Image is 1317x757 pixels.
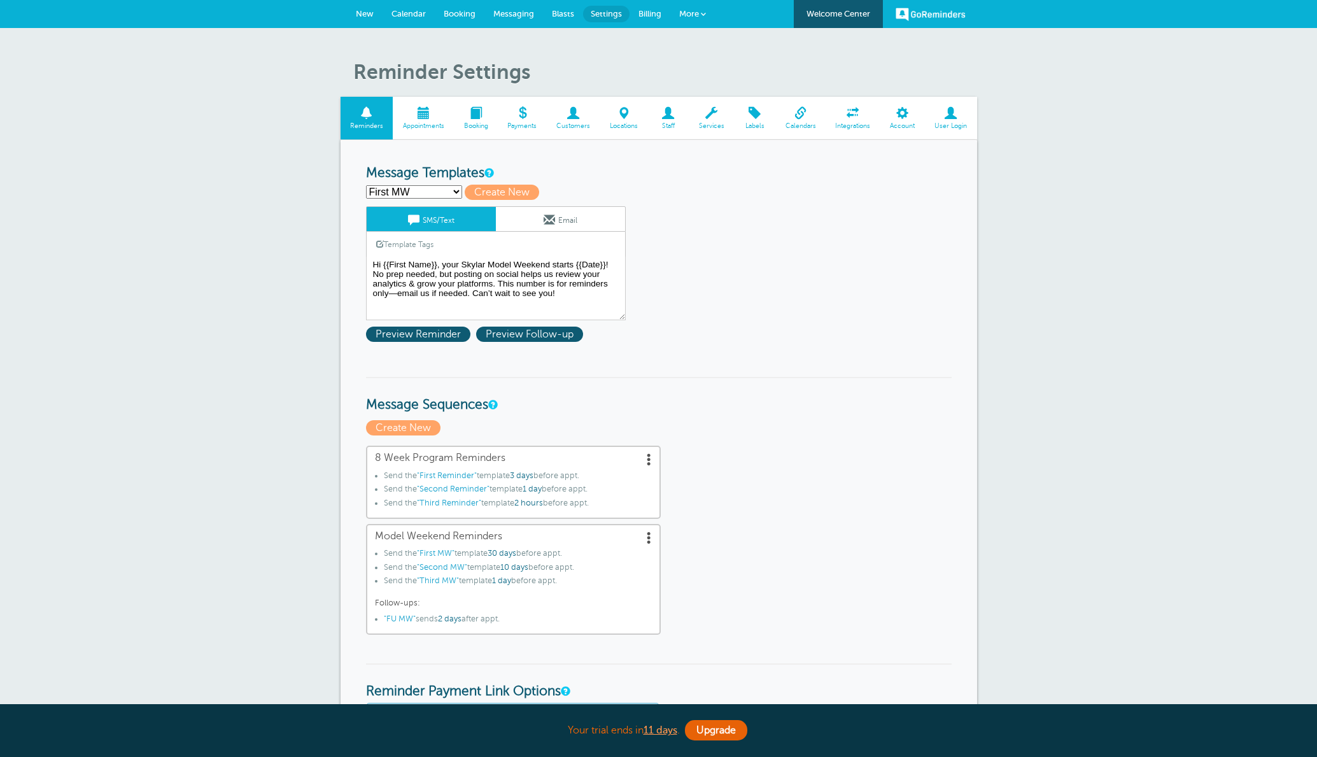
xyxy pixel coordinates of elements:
h3: Message Sequences [366,377,952,413]
li: Send the template before appt. [384,549,652,563]
span: Reminders [347,122,387,130]
a: 8 Week Program Reminders Send the"First Reminder"template3 daysbefore appt.Send the"Second Remind... [366,446,661,518]
span: 2 days [438,614,461,623]
a: Preview Follow-up [476,329,586,340]
span: 30 days [488,549,516,558]
span: Create New [465,185,539,200]
span: Preview Reminder [366,327,470,342]
li: Send the template before appt. [384,499,652,513]
a: 11 days [644,725,677,736]
textarea: Hi {{First Name}}, your Skylar Model Weekend starts {{Date}}! No prep needed, but posting on soci... [366,257,626,320]
a: Appointments [393,97,454,139]
a: Preview Reminder [366,329,476,340]
li: Send the template before appt. [384,576,652,590]
a: Calendars [775,97,826,139]
span: "Third MW" [417,576,459,585]
a: SMS/Text [367,207,496,231]
span: 1 day [523,485,542,493]
span: 8 Week Program Reminders [375,452,652,464]
span: Calendar [391,9,426,18]
li: Send the template before appt. [384,485,652,499]
span: Locations [607,122,642,130]
a: This is the wording for your reminder and follow-up messages. You can create multiple templates i... [484,169,492,177]
span: 2 hours [514,499,543,507]
h3: Message Templates [366,166,952,181]
span: Appointments [399,122,447,130]
a: Payments [498,97,547,139]
span: "Second Reminder" [417,485,489,493]
span: Staff [654,122,682,130]
li: Send the template before appt. [384,563,652,577]
span: Customers [553,122,594,130]
a: Integrations [826,97,880,139]
span: "First MW" [417,549,454,558]
a: Locations [600,97,648,139]
span: 10 days [500,563,528,572]
div: Your trial ends in . [341,717,977,744]
a: Create New [465,187,545,198]
span: Create New [366,420,440,435]
a: Message Sequences allow you to setup multiple reminder schedules that can use different Message T... [488,400,496,409]
p: Follow-ups: [375,598,652,608]
span: Payments [504,122,540,130]
a: Services [689,97,734,139]
span: Preview Follow-up [476,327,583,342]
span: 3 days [510,471,533,480]
span: 1 day [492,576,511,585]
span: More [679,9,699,18]
span: Settings [591,9,622,18]
li: Send the template before appt. [384,471,652,485]
span: Services [695,122,728,130]
a: Settings [583,6,630,22]
span: Integrations [832,122,874,130]
a: Customers [547,97,600,139]
a: User Login [925,97,977,139]
a: Account [880,97,925,139]
a: Email [496,207,625,231]
a: These settings apply to all templates. Automatically add a payment link to your reminders if an a... [561,687,568,695]
h1: Reminder Settings [353,60,977,84]
span: "FU MW" [384,614,416,623]
span: "Third Reminder" [417,499,481,507]
span: User Login [931,122,971,130]
span: Billing [638,9,661,18]
span: Blasts [552,9,574,18]
span: Labels [740,122,769,130]
a: Labels [734,97,775,139]
span: Booking [460,122,491,130]
span: Calendars [782,122,819,130]
a: Upgrade [685,720,747,740]
h3: Reminder Payment Link Options [366,663,952,700]
span: "First Reminder" [417,471,477,480]
a: Staff [647,97,689,139]
span: Booking [444,9,475,18]
li: sends after appt. [384,614,652,628]
a: Booking [454,97,498,139]
span: Model Weekend Reminders [375,530,652,542]
span: "Second MW" [417,563,467,572]
span: Account [887,122,919,130]
span: Messaging [493,9,534,18]
span: New [356,9,374,18]
a: Create New [366,422,444,434]
a: Template Tags [367,232,443,257]
a: Model Weekend Reminders Send the"First MW"template30 daysbefore appt.Send the"Second MW"template1... [366,524,661,635]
